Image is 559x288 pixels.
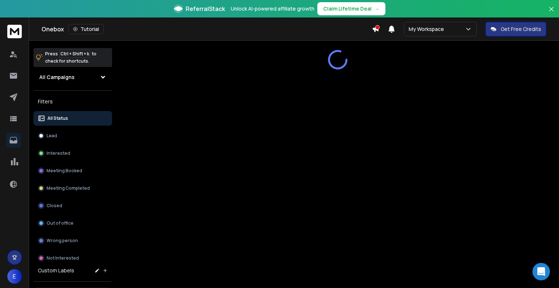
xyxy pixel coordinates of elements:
[33,233,112,248] button: Wrong person
[547,4,556,22] button: Close banner
[47,238,78,244] p: Wrong person
[409,25,447,33] p: My Workspace
[485,22,546,36] button: Get Free Credits
[186,4,225,13] span: ReferralStack
[374,5,380,12] span: →
[33,163,112,178] button: Meeting Booked
[33,146,112,161] button: Interested
[532,263,550,280] div: Open Intercom Messenger
[33,70,112,84] button: All Campaigns
[47,203,62,209] p: Closed
[33,111,112,126] button: All Status
[7,269,22,284] button: E
[45,50,96,65] p: Press to check for shortcuts.
[47,185,90,191] p: Meeting Completed
[33,198,112,213] button: Closed
[47,168,82,174] p: Meeting Booked
[33,251,112,265] button: Not Interested
[47,255,79,261] p: Not Interested
[47,150,70,156] p: Interested
[317,2,385,15] button: Claim Lifetime Deal→
[47,133,57,139] p: Lead
[33,129,112,143] button: Lead
[33,96,112,107] h3: Filters
[501,25,541,33] p: Get Free Credits
[47,115,68,121] p: All Status
[33,216,112,230] button: Out of office
[59,50,90,58] span: Ctrl + Shift + k
[39,74,75,81] h1: All Campaigns
[68,24,104,34] button: Tutorial
[33,181,112,196] button: Meeting Completed
[41,24,372,34] div: Onebox
[38,267,74,274] h3: Custom Labels
[231,5,314,12] p: Unlock AI-powered affiliate growth
[47,220,74,226] p: Out of office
